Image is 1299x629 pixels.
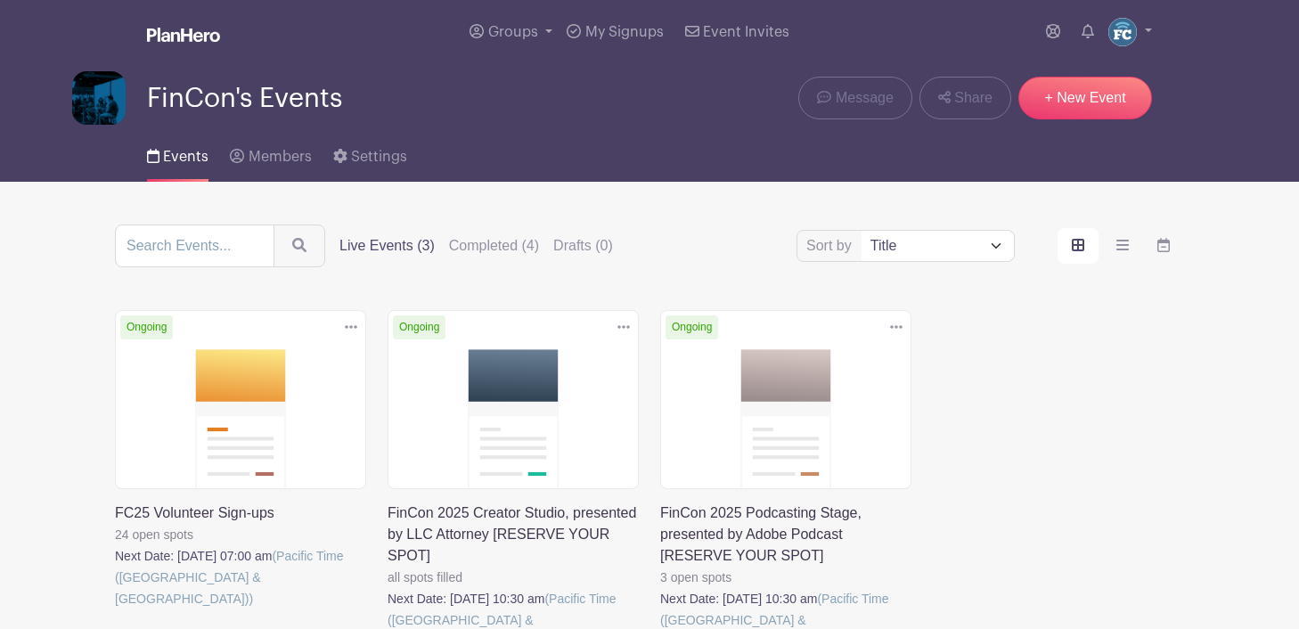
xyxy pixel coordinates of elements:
[115,225,274,267] input: Search Events...
[798,77,911,119] a: Message
[449,235,539,257] label: Completed (4)
[1058,228,1184,264] div: order and view
[919,77,1011,119] a: Share
[488,25,538,39] span: Groups
[147,84,342,113] span: FinCon's Events
[230,125,311,182] a: Members
[339,235,435,257] label: Live Events (3)
[249,150,312,164] span: Members
[339,235,613,257] div: filters
[333,125,407,182] a: Settings
[72,71,126,125] img: Screen%20Shot%202024-09-23%20at%207.49.53%20PM.png
[836,87,894,109] span: Message
[351,150,407,164] span: Settings
[553,235,613,257] label: Drafts (0)
[147,28,220,42] img: logo_white-6c42ec7e38ccf1d336a20a19083b03d10ae64f83f12c07503d8b9e83406b4c7d.svg
[806,235,857,257] label: Sort by
[1018,77,1152,119] a: + New Event
[585,25,664,39] span: My Signups
[163,150,208,164] span: Events
[147,125,208,182] a: Events
[703,25,789,39] span: Event Invites
[954,87,993,109] span: Share
[1108,18,1137,46] img: FC%20circle.png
